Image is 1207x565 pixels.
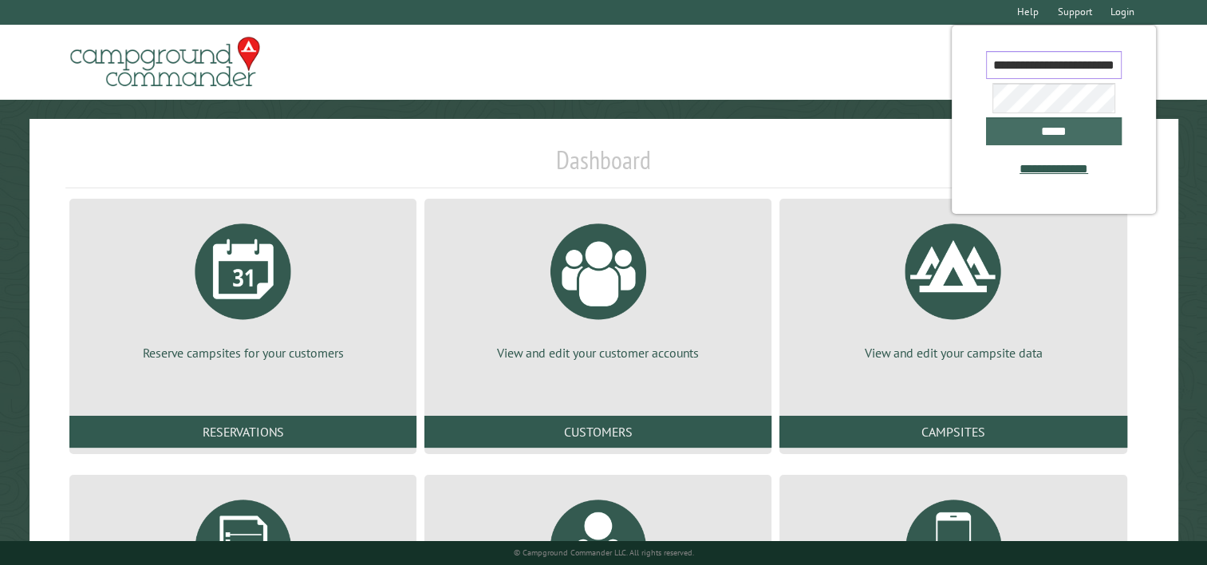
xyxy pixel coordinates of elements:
a: Customers [424,416,771,448]
img: Campground Commander [65,31,265,93]
a: Reservations [69,416,416,448]
h1: Dashboard [65,144,1142,188]
p: View and edit your campsite data [799,344,1107,362]
a: Campsites [779,416,1126,448]
small: © Campground Commander LLC. All rights reserved. [514,547,694,558]
a: View and edit your customer accounts [444,211,752,362]
a: Reserve campsites for your customers [89,211,397,362]
p: Reserve campsites for your customers [89,344,397,362]
a: View and edit your campsite data [799,211,1107,362]
p: View and edit your customer accounts [444,344,752,362]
